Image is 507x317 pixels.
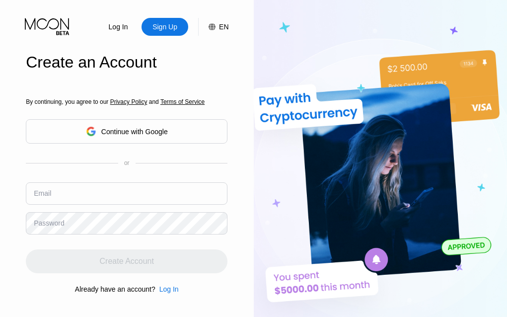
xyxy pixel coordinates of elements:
[219,23,228,31] div: EN
[147,98,160,105] span: and
[95,18,142,36] div: Log In
[26,53,227,72] div: Create an Account
[124,159,130,166] div: or
[101,128,168,136] div: Continue with Google
[34,189,51,197] div: Email
[160,98,205,105] span: Terms of Service
[26,119,227,144] div: Continue with Google
[159,285,179,293] div: Log In
[108,22,129,32] div: Log In
[75,285,155,293] div: Already have an account?
[110,98,147,105] span: Privacy Policy
[26,98,227,105] div: By continuing, you agree to our
[198,18,228,36] div: EN
[155,285,179,293] div: Log In
[34,219,64,227] div: Password
[151,22,178,32] div: Sign Up
[142,18,188,36] div: Sign Up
